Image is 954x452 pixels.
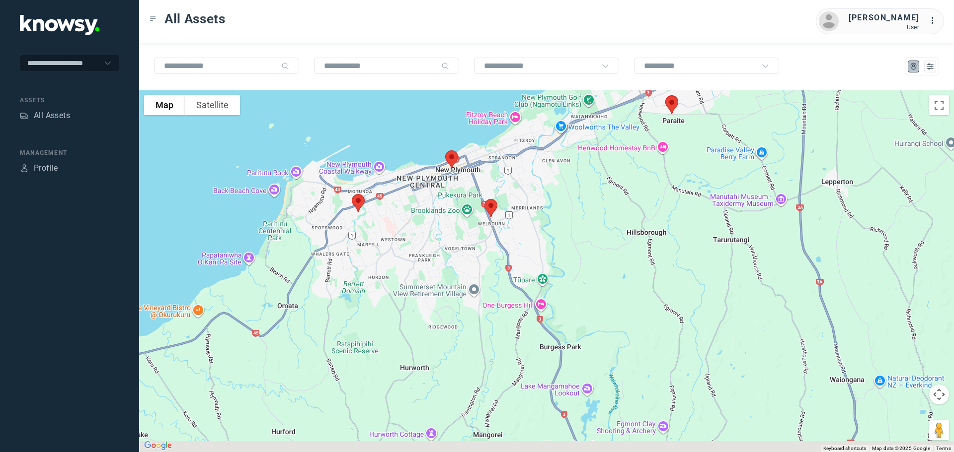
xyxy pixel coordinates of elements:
[20,110,70,122] a: AssetsAll Assets
[34,110,70,122] div: All Assets
[281,62,289,70] div: Search
[849,12,919,24] div: [PERSON_NAME]
[929,15,941,28] div: :
[929,95,949,115] button: Toggle fullscreen view
[20,164,29,173] div: Profile
[20,148,119,157] div: Management
[185,95,240,115] button: Show satellite imagery
[929,420,949,440] button: Drag Pegman onto the map to open Street View
[930,17,940,24] tspan: ...
[20,96,119,105] div: Assets
[142,439,174,452] a: Open this area in Google Maps (opens a new window)
[872,446,930,451] span: Map data ©2025 Google
[823,445,866,452] button: Keyboard shortcuts
[150,15,157,22] div: Toggle Menu
[926,62,935,71] div: List
[20,162,58,174] a: ProfileProfile
[441,62,449,70] div: Search
[34,162,58,174] div: Profile
[936,446,951,451] a: Terms (opens in new tab)
[142,439,174,452] img: Google
[819,11,839,31] img: avatar.png
[144,95,185,115] button: Show street map
[909,62,918,71] div: Map
[929,385,949,404] button: Map camera controls
[20,15,99,35] img: Application Logo
[164,10,226,28] span: All Assets
[20,111,29,120] div: Assets
[849,24,919,31] div: User
[929,15,941,27] div: :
